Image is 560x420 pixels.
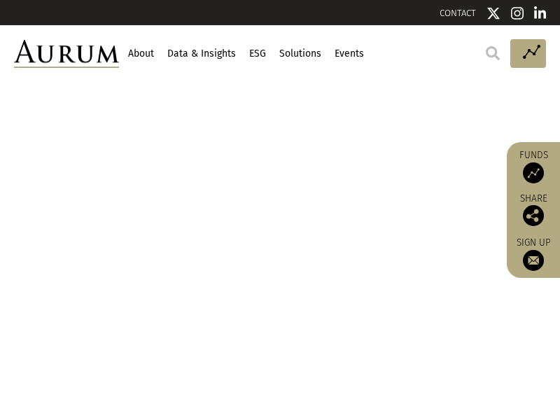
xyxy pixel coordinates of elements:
p: This Statement describes [PERSON_NAME]’s approach to sustainability, ESG and related initiatives. [14,271,542,289]
a: Solutions [277,42,323,66]
div: Share [514,194,553,226]
img: Access Funds [523,162,544,183]
a: Data & Insights [165,42,237,66]
a: Sign up [514,237,553,271]
img: Aurum [14,40,119,69]
img: Linkedin icon [534,6,547,20]
img: Instagram icon [511,6,524,20]
a: Funds [514,149,553,183]
h3: Industry engagement [14,300,542,321]
img: Share this post [523,205,544,226]
img: search.svg [486,46,500,60]
h1: Statement on ESG and Sustainability [14,152,542,179]
img: Sign up to our newsletter [523,250,544,271]
p: Aurum Fund Management Ltd. (“Aurum”, “We” or “Us”) believes it is imperative that the investment ... [14,186,542,260]
a: Events [332,42,365,66]
img: Twitter icon [486,6,500,20]
a: CONTACT [440,8,476,18]
a: ESG [247,42,267,66]
a: About [126,42,155,66]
